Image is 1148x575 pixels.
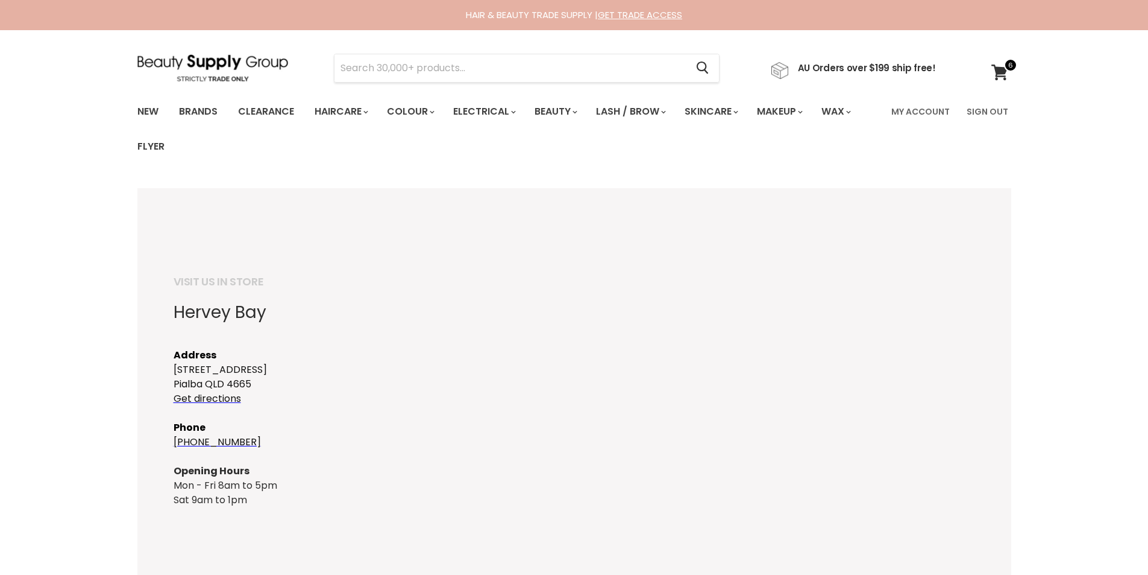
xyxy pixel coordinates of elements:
[884,99,957,124] a: My Account
[128,94,884,164] ul: Main menu
[174,464,249,478] strong: Opening Hours
[334,54,687,82] input: Search
[812,99,858,124] a: Wax
[174,276,1011,288] h5: VISIT US IN STORE
[676,99,745,124] a: Skincare
[525,99,585,124] a: Beauty
[174,300,266,324] span: Hervey Bay
[687,54,719,82] button: Search
[959,99,1015,124] a: Sign Out
[174,348,216,362] strong: Address
[122,9,1026,21] div: HAIR & BEAUTY TRADE SUPPLY |
[334,54,720,83] form: Product
[128,134,174,159] a: Flyer
[174,435,261,449] a: [PHONE_NUMBER]
[174,392,241,405] a: Get directions
[748,99,810,124] a: Makeup
[1088,518,1136,563] iframe: Gorgias live chat messenger
[122,94,1026,164] nav: Main
[587,99,673,124] a: Lash / Brow
[174,377,251,391] font: Pialba QLD 4665
[174,363,267,376] font: [STREET_ADDRESS]
[174,493,1011,507] div: Sat 9am to 1pm
[174,421,205,434] span: Phone
[598,8,682,21] a: GET TRADE ACCESS
[378,99,442,124] a: Colour
[229,99,303,124] a: Clearance
[444,99,523,124] a: Electrical
[170,99,227,124] a: Brands
[128,99,168,124] a: New
[306,99,375,124] a: Haircare
[174,464,1011,493] div: Mon - Fri 8am to 5pm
